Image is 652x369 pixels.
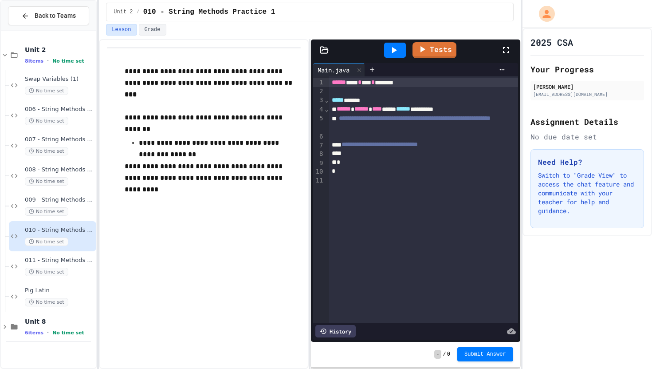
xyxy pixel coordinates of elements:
[25,330,43,336] span: 6 items
[25,58,43,64] span: 8 items
[35,11,76,20] span: Back to Teams
[25,75,94,83] span: Swap Variables (1)
[457,347,513,361] button: Submit Answer
[530,115,644,128] h2: Assignment Details
[315,325,356,337] div: History
[313,87,324,96] div: 2
[137,8,140,16] span: /
[25,298,68,306] span: No time set
[106,24,137,36] button: Lesson
[25,136,94,143] span: 007 - String Methods - charAt
[538,157,636,167] h3: Need Help?
[25,226,94,234] span: 010 - String Methods Practice 1
[313,78,324,87] div: 1
[313,105,324,114] div: 4
[412,42,456,58] a: Tests
[25,196,94,204] span: 009 - String Methods - substring
[25,166,94,174] span: 008 - String Methods - indexOf
[47,57,49,64] span: •
[530,63,644,75] h2: Your Progress
[530,36,573,48] h1: 2025 CSA
[25,87,68,95] span: No time set
[8,6,89,25] button: Back to Teams
[313,114,324,132] div: 5
[313,176,324,185] div: 11
[313,132,324,141] div: 6
[47,329,49,336] span: •
[443,351,446,358] span: /
[530,4,557,24] div: My Account
[25,177,68,186] span: No time set
[464,351,506,358] span: Submit Answer
[324,106,329,113] span: Fold line
[313,65,354,75] div: Main.java
[25,117,68,125] span: No time set
[324,96,329,103] span: Fold line
[538,171,636,215] p: Switch to "Grade View" to access the chat feature and communicate with your teacher for help and ...
[313,159,324,168] div: 9
[533,83,641,91] div: [PERSON_NAME]
[530,131,644,142] div: No due date set
[313,96,324,105] div: 3
[25,207,68,216] span: No time set
[25,106,94,113] span: 006 - String Methods - Length
[114,8,133,16] span: Unit 2
[25,287,94,294] span: Pig Latin
[313,167,324,176] div: 10
[313,141,324,150] div: 7
[434,350,441,359] span: -
[52,58,84,64] span: No time set
[25,147,68,155] span: No time set
[313,63,365,76] div: Main.java
[25,46,94,54] span: Unit 2
[143,7,275,17] span: 010 - String Methods Practice 1
[139,24,166,36] button: Grade
[313,150,324,159] div: 8
[25,257,94,264] span: 011 - String Methods Practice 2
[25,238,68,246] span: No time set
[533,91,641,98] div: [EMAIL_ADDRESS][DOMAIN_NAME]
[25,268,68,276] span: No time set
[52,330,84,336] span: No time set
[447,351,450,358] span: 0
[25,317,94,325] span: Unit 8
